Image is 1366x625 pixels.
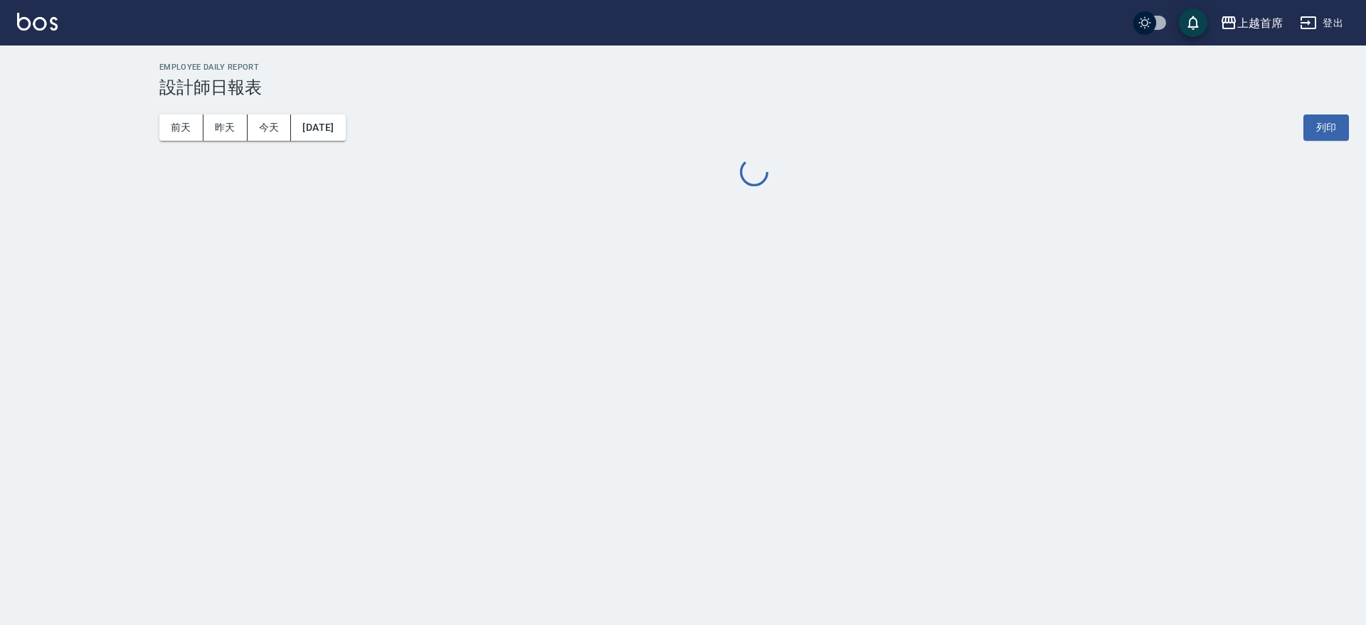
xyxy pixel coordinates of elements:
div: 上越首席 [1237,14,1283,32]
h2: Employee Daily Report [159,63,1349,72]
button: 今天 [248,114,292,141]
button: [DATE] [291,114,345,141]
h3: 設計師日報表 [159,78,1349,97]
button: 列印 [1303,114,1349,141]
button: 上越首席 [1214,9,1288,38]
button: 前天 [159,114,203,141]
button: 登出 [1294,10,1349,36]
img: Logo [17,13,58,31]
button: save [1179,9,1207,37]
button: 昨天 [203,114,248,141]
